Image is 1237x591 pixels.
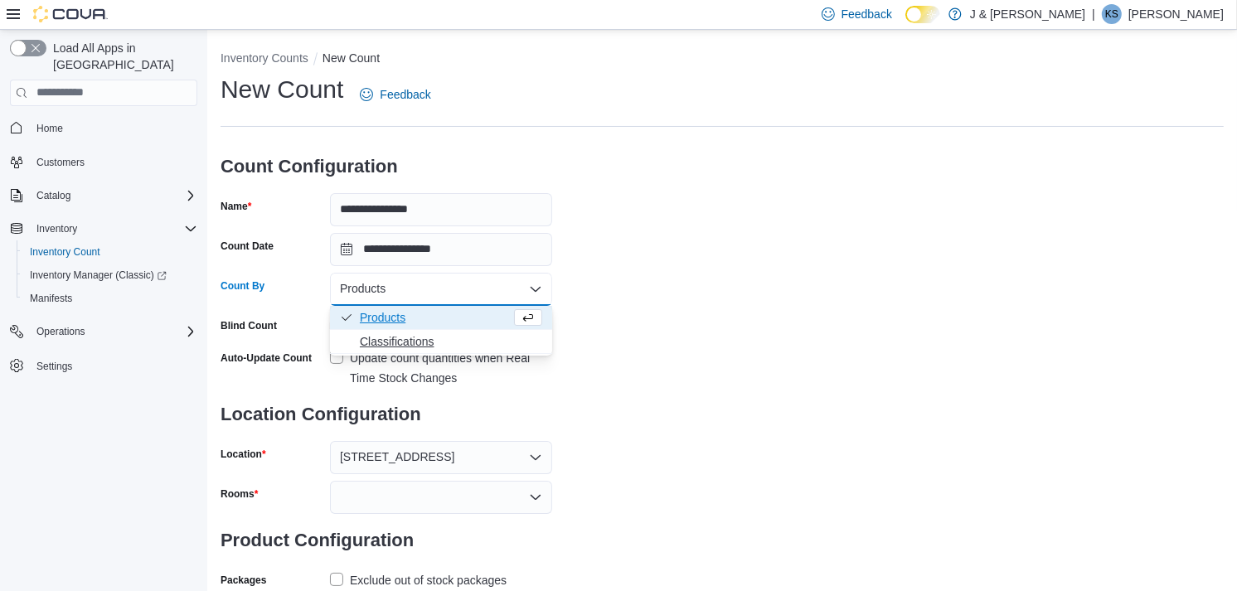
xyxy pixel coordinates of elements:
[221,351,312,365] label: Auto-Update Count
[3,150,204,174] button: Customers
[36,360,72,373] span: Settings
[221,200,251,213] label: Name
[360,333,542,350] span: Classifications
[30,186,77,206] button: Catalog
[30,219,197,239] span: Inventory
[3,217,204,240] button: Inventory
[221,51,308,65] button: Inventory Counts
[30,322,92,342] button: Operations
[23,265,173,285] a: Inventory Manager (Classic)
[30,118,197,138] span: Home
[330,330,552,354] button: Classifications
[36,222,77,235] span: Inventory
[36,325,85,338] span: Operations
[23,242,107,262] a: Inventory Count
[221,279,264,293] label: Count By
[353,78,437,111] a: Feedback
[330,306,552,354] div: Choose from the following options
[350,348,552,388] div: Update count quantities when Real Time Stock Changes
[30,119,70,138] a: Home
[323,51,380,65] button: New Count
[30,245,100,259] span: Inventory Count
[3,116,204,140] button: Home
[330,306,552,330] button: Products
[30,356,79,376] a: Settings
[30,153,91,172] a: Customers
[17,240,204,264] button: Inventory Count
[221,319,277,332] div: Blind Count
[23,288,79,308] a: Manifests
[905,23,906,24] span: Dark Mode
[529,491,542,504] button: Open list of options
[330,233,552,266] input: Press the down key to open a popover containing a calendar.
[36,122,63,135] span: Home
[30,152,197,172] span: Customers
[33,6,108,22] img: Cova
[1102,4,1122,24] div: Kat Strysky
[221,240,274,253] label: Count Date
[340,279,386,298] span: Products
[1128,4,1224,24] p: [PERSON_NAME]
[529,451,542,464] button: Open list of options
[3,320,204,343] button: Operations
[221,140,552,193] h3: Count Configuration
[23,288,197,308] span: Manifests
[36,156,85,169] span: Customers
[529,283,542,296] button: Close list of options
[3,184,204,207] button: Catalog
[3,353,204,377] button: Settings
[46,40,197,73] span: Load All Apps in [GEOGRAPHIC_DATA]
[360,309,511,326] span: Products
[221,50,1224,70] nav: An example of EuiBreadcrumbs
[23,242,197,262] span: Inventory Count
[221,388,552,441] h3: Location Configuration
[17,287,204,310] button: Manifests
[221,73,343,106] h1: New Count
[905,6,940,23] input: Dark Mode
[340,447,454,467] span: [STREET_ADDRESS]
[221,448,266,461] label: Location
[221,574,266,587] label: Packages
[380,86,430,103] span: Feedback
[30,219,84,239] button: Inventory
[23,265,197,285] span: Inventory Manager (Classic)
[30,292,72,305] span: Manifests
[17,264,204,287] a: Inventory Manager (Classic)
[842,6,892,22] span: Feedback
[350,570,507,590] div: Exclude out of stock packages
[30,322,197,342] span: Operations
[970,4,1085,24] p: J & [PERSON_NAME]
[1092,4,1095,24] p: |
[30,355,197,375] span: Settings
[30,186,197,206] span: Catalog
[221,487,258,501] label: Rooms
[36,189,70,202] span: Catalog
[30,269,167,282] span: Inventory Manager (Classic)
[10,109,197,421] nav: Complex example
[1105,4,1118,24] span: KS
[221,514,552,567] h3: Product Configuration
